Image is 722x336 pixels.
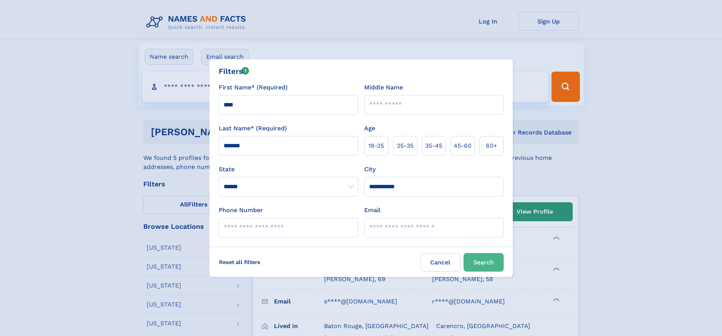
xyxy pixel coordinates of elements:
label: Email [364,206,381,215]
label: State [219,165,358,174]
label: Age [364,124,375,133]
span: 45‑60 [454,141,471,150]
label: Cancel [420,253,460,272]
label: First Name* (Required) [219,83,288,92]
span: 35‑45 [425,141,442,150]
label: Last Name* (Required) [219,124,287,133]
div: Filters [219,66,249,77]
span: 25‑35 [397,141,413,150]
button: Search [464,253,504,272]
label: Reset all filters [214,253,265,271]
span: 18‑25 [368,141,384,150]
label: Phone Number [219,206,263,215]
label: City [364,165,376,174]
span: 60+ [486,141,497,150]
label: Middle Name [364,83,403,92]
